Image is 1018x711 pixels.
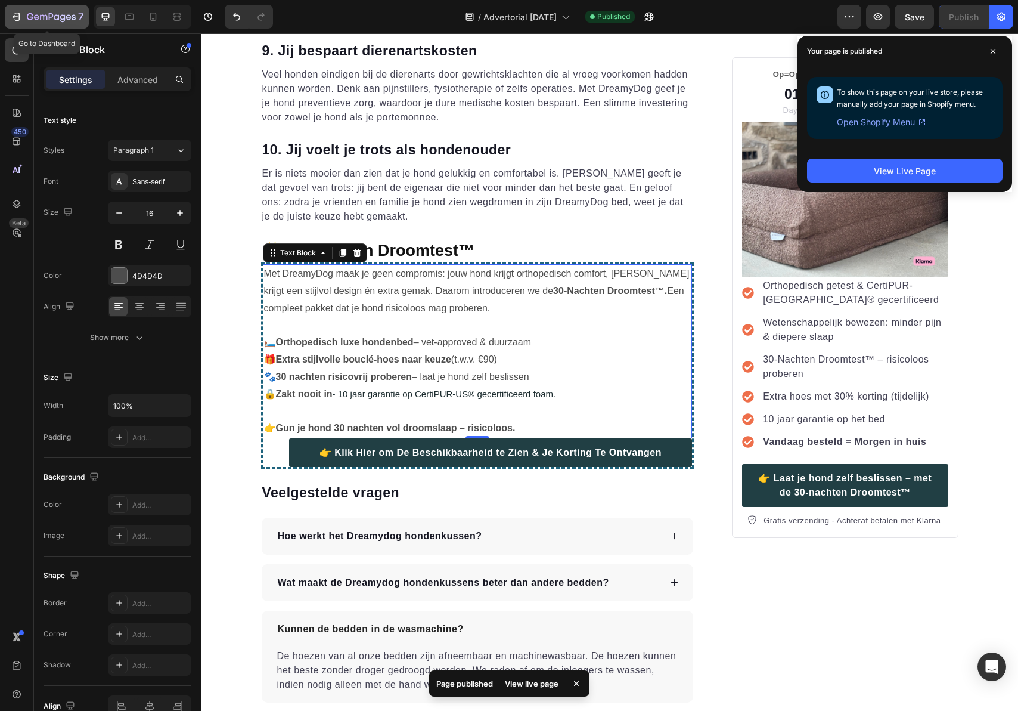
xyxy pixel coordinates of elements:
span: Published [597,11,630,22]
div: Styles [44,145,64,156]
div: Width [44,400,63,411]
div: 450 [11,127,29,137]
strong: 30-Nachten Droomtest™. [352,252,466,262]
span: To show this page on your live store, please manually add your page in Shopify menu. [837,88,983,109]
a: 👉 Klik Hier om De Beschikbaarheid te Zien & Je Korting Te Ontvangen [88,405,492,434]
div: Color [44,270,62,281]
div: Shape [44,568,82,584]
strong: Vandaag besteld = Morgen in huis [562,403,725,413]
p: Hrs [619,71,635,83]
p: 👉 Klik Hier om De Beschikbaarheid te Zien & Je Korting Te Ontvangen [119,412,461,426]
span: Paragraph 1 [113,145,154,156]
div: Align [44,299,77,315]
p: 🎁 (t.w.v. €90) [63,318,491,335]
div: Size [44,205,75,221]
span: - 10 jaar garantie op CertiPUR-US® gecertificeerd foam. [132,355,355,366]
strong: Gun je hond 30 nachten vol droomslaap – risicoloos. [75,389,315,400]
p: Settings [59,73,92,86]
strong: Orthopedisch luxe hondenbed [75,304,213,314]
div: Open Intercom Messenger [977,653,1006,681]
button: Publish [939,5,989,29]
strong: Zakt nooit in [75,355,132,366]
p: Text Block [58,42,159,57]
span: Save [905,12,924,22]
div: View live page [498,675,566,692]
p: Wetenschappelijk bewezen: minder pijn & diepere slaap [562,282,745,311]
div: Add... [132,531,188,542]
button: Save [895,5,934,29]
img: gempages_545684919397909670-862e50e1-c1f8-4a21-acbf-cb692341675a.png [541,89,747,243]
strong: 30 nachten risicovrij proberen [75,338,212,348]
button: 7 [5,5,89,29]
div: Background [44,469,101,486]
p: Mins [653,71,670,83]
p: Op=Op! Sale tot . Sale eindigt in: [542,35,746,47]
p: Your page is published [807,45,882,57]
div: Border [44,598,67,608]
strong: Kunnen de bedden in de wasmachine? [77,591,263,601]
button: View Live Page [807,159,1003,183]
div: Text style [44,115,76,126]
div: 02 [619,51,635,72]
strong: Extra stijlvolle bouclé-hoes naar keuze [75,321,250,331]
div: 01 [582,51,601,72]
p: Page published [436,678,493,690]
p: 30-Nachten Droomtest™ – risicoloos proberen [562,319,745,348]
div: Add... [132,629,188,640]
div: Shadow [44,660,71,670]
div: Add... [132,598,188,609]
p: Days [582,71,601,83]
a: 👉 Laat je hond zelf beslissen – met de 30-nachten Droomtest™ [541,431,747,474]
p: Advanced [117,73,158,86]
p: 7 [78,10,83,24]
p: 🔒 [63,353,491,370]
span: Advertorial [DATE] [483,11,557,23]
div: Image [44,530,64,541]
p: 👉 Laat je hond zelf beslissen – met de 30-nachten Droomtest™ [555,438,733,466]
p: Gratis verzending - Achteraf betalen met Klarna [563,481,740,493]
button: Show more [44,327,191,348]
div: Sans-serif [132,177,188,187]
p: De hoezen van al onze bedden zijn afneembaar en machinewasbaar. De hoezen kunnen het beste zonder... [76,616,477,659]
div: Add... [132,660,188,671]
strong: Wat maakt de Dreamydog hondenkussens beter dan andere bedden? [77,544,408,554]
strong: Hoe werkt het Dreamydog hondenkussen? [77,497,281,508]
p: 🐾 – laat je hond zelf beslissen [63,335,491,353]
p: 🛏️ – vet-approved & duurzaam [63,301,491,318]
div: Padding [44,432,71,443]
div: 27 [688,51,706,72]
div: Corner [44,629,67,639]
div: Undo/Redo [225,5,273,29]
div: 16 [653,51,670,72]
input: Auto [108,395,191,416]
div: Font [44,176,58,187]
div: Color [44,499,62,510]
div: 4D4D4D [132,271,188,282]
p: Secs [688,71,706,83]
div: Add... [132,432,188,443]
div: View Live Page [874,165,936,177]
p: Extra hoes met 30% korting (tijdelijk) [562,356,745,370]
p: 👉 [63,387,491,404]
div: Show more [90,332,145,344]
h2: Veelgestelde vragen [60,450,494,470]
span: / [478,11,481,23]
iframe: Design area [201,33,1018,711]
p: Orthopedisch getest & CertiPUR-[GEOGRAPHIC_DATA]® gecertificeerd [562,245,745,274]
p: 10 jaar garantie op het bed [562,379,745,393]
div: Text Block [77,214,117,225]
div: Beta [9,218,29,228]
div: Size [44,370,75,386]
div: Publish [949,11,979,23]
button: Paragraph 1 [108,140,191,161]
div: Add... [132,500,188,511]
span: 40% [635,36,652,45]
span: Open Shopify Menu [837,115,915,129]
